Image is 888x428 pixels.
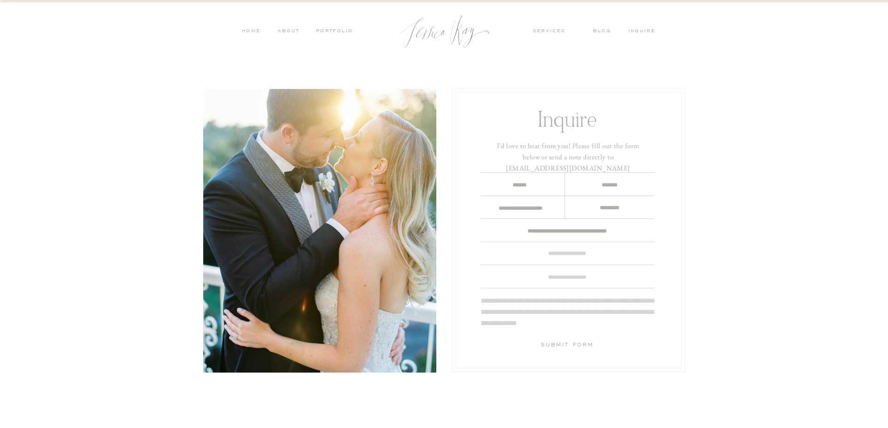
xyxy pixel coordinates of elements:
a: services [533,27,578,36]
a: Submit Form [523,341,612,356]
a: blog [593,27,617,36]
a: inquire [628,27,660,36]
h3: I'd love to hear from you! Please fill out the form below or send a note directly to [EMAIL_ADDRE... [490,140,646,168]
h1: Inquire [491,106,644,130]
a: PORTFOLIO [315,27,353,36]
a: HOME [241,27,261,36]
a: ABOUT [275,27,300,36]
